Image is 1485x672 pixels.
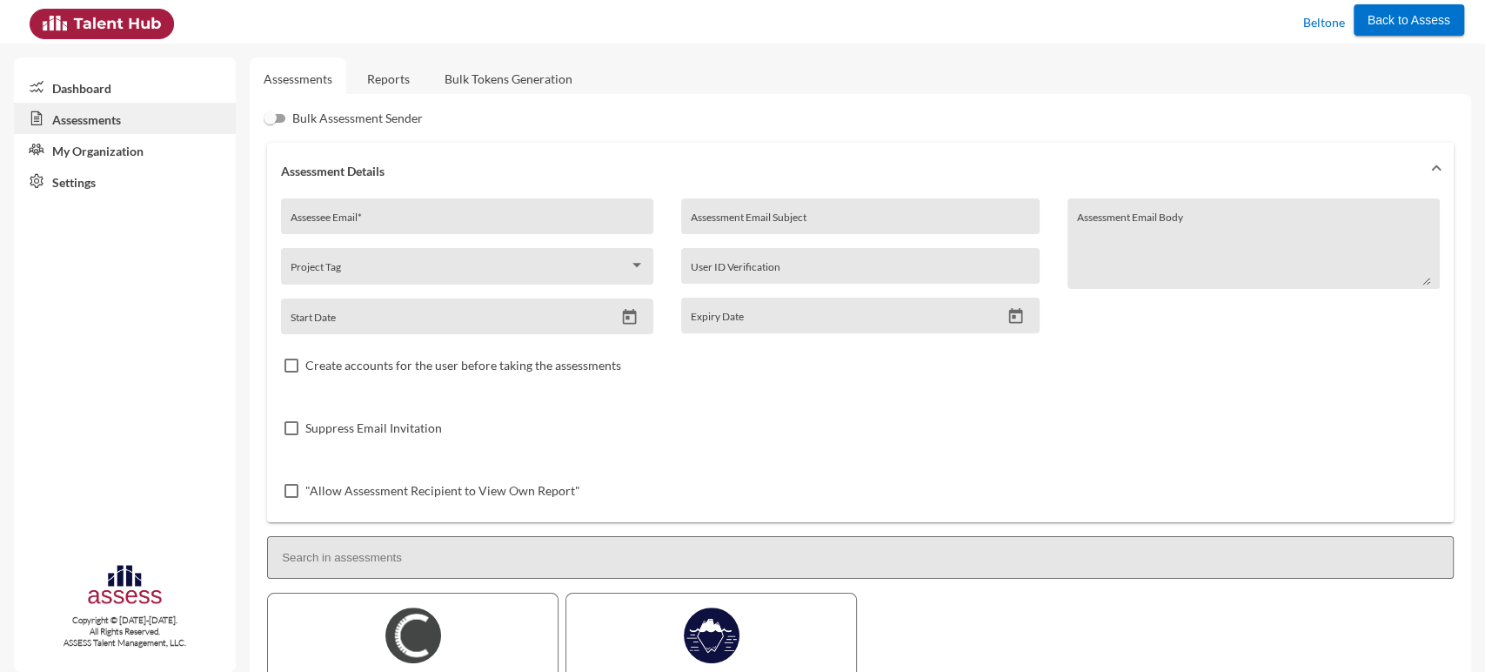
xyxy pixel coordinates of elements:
img: assesscompany-logo.png [86,562,164,611]
span: Create accounts for the user before taking the assessments [305,355,621,376]
span: Suppress Email Invitation [305,418,442,439]
a: Assessments [14,103,236,134]
mat-panel-title: Assessment Details [281,164,1419,178]
button: Open calendar [1000,307,1031,326]
mat-expansion-panel-header: Assessment Details [267,143,1454,198]
button: Open calendar [614,308,645,326]
input: Search in assessments [267,536,1454,579]
div: Assessment Details [267,198,1454,522]
span: Bulk Assessment Sender [292,108,423,129]
span: Back to Assess [1368,13,1450,27]
a: Reports [353,57,424,100]
a: Bulk Tokens Generation [431,57,586,100]
span: "Allow Assessment Recipient to View Own Report" [305,480,580,501]
p: Beltone [1303,9,1345,37]
a: My Organization [14,134,236,165]
button: Back to Assess [1354,4,1464,36]
a: Dashboard [14,71,236,103]
p: Copyright © [DATE]-[DATE]. All Rights Reserved. ASSESS Talent Management, LLC. [14,615,236,648]
a: Settings [14,165,236,197]
a: Back to Assess [1354,9,1464,28]
a: Assessments [264,71,332,86]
